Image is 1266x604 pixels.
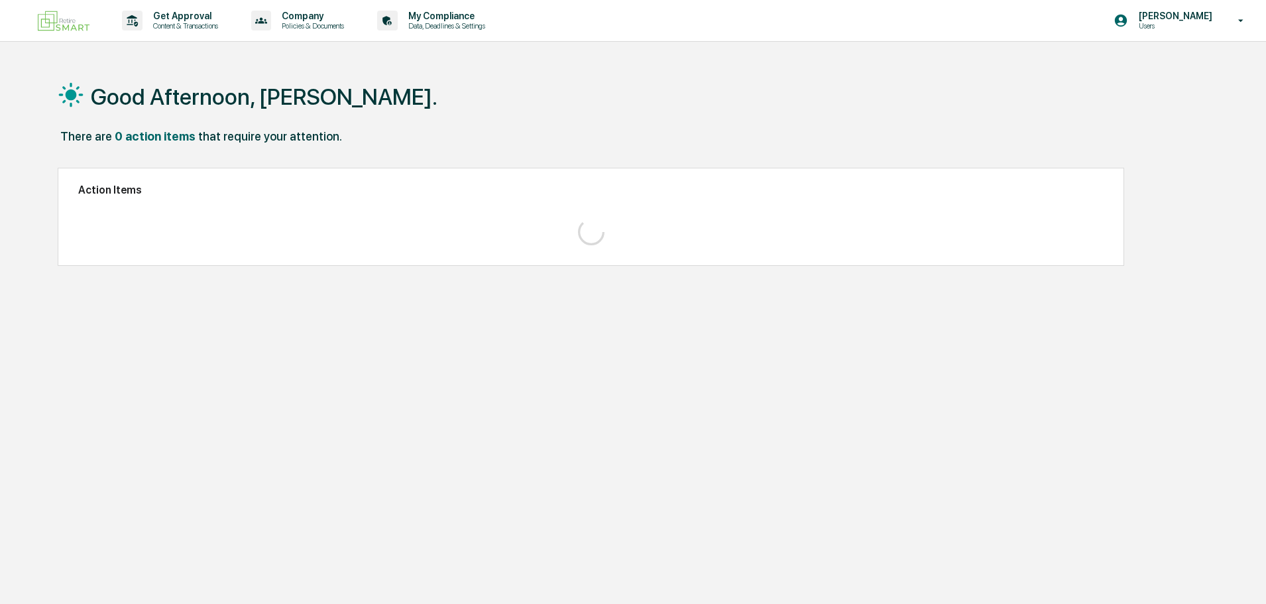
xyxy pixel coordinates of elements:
h2: Action Items [78,184,1104,196]
p: My Compliance [398,11,492,21]
div: There are [60,129,112,143]
img: logo [32,5,95,36]
p: Policies & Documents [271,21,351,30]
div: 0 action items [115,129,196,143]
p: Users [1128,21,1219,30]
div: that require your attention. [198,129,342,143]
p: Company [271,11,351,21]
h1: Good Afternoon, [PERSON_NAME]. [91,84,437,110]
p: [PERSON_NAME] [1128,11,1219,21]
p: Content & Transactions [143,21,225,30]
p: Data, Deadlines & Settings [398,21,492,30]
p: Get Approval [143,11,225,21]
